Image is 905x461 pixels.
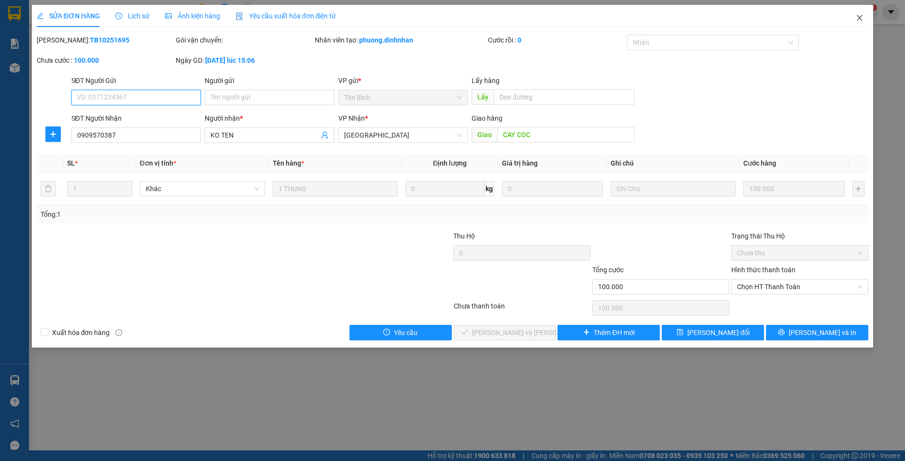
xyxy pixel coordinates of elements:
span: picture [165,13,172,19]
button: plus [852,181,865,196]
div: Người gửi [205,75,334,86]
div: Chưa cước : [37,55,174,66]
span: plus [46,130,60,138]
b: 100.000 [74,56,99,64]
span: Tên hàng [273,159,304,167]
span: save [677,329,683,336]
span: Khác [146,182,259,196]
b: 0 [517,36,521,44]
div: Gói vận chuyển: [176,35,313,45]
input: VD: Bàn, Ghế [273,181,398,196]
b: [DATE] lúc 15:06 [205,56,255,64]
span: Lấy [472,89,494,105]
input: 0 [502,181,603,196]
span: user-add [321,131,329,139]
input: 0 [743,181,844,196]
span: Chọn HT Thanh Toán [737,279,863,294]
span: Tân Bình [344,90,462,105]
div: VP gửi [338,75,468,86]
span: exclamation-circle [383,329,390,336]
span: [PERSON_NAME] và In [789,327,856,338]
button: check[PERSON_NAME] và [PERSON_NAME] hàng [454,325,556,340]
span: info-circle [115,329,122,336]
span: Yêu cầu xuất hóa đơn điện tử [236,12,336,20]
span: Đà Nẵng [344,128,462,142]
span: Thu Hộ [453,232,475,240]
button: plusThêm ĐH mới [557,325,660,340]
span: kg [485,181,494,196]
span: Chưa thu [737,246,863,260]
button: delete [41,181,56,196]
span: Lịch sử [115,12,150,20]
span: Giao [472,127,497,142]
span: Đơn vị tính [140,159,176,167]
span: Giá trị hàng [502,159,538,167]
span: plus [583,329,590,336]
div: Nhân viên tạo: [315,35,487,45]
b: phuong.dinhnhan [359,36,413,44]
span: Giao hàng [472,114,502,122]
div: SĐT Người Nhận [71,113,201,124]
span: VP Nhận [338,114,365,122]
span: Xuất hóa đơn hàng [48,327,114,338]
div: Người nhận [205,113,334,124]
button: plus [45,126,61,142]
button: printer[PERSON_NAME] và In [766,325,868,340]
span: SỬA ĐƠN HÀNG [37,12,100,20]
div: Tổng: 1 [41,209,349,220]
div: Cước rồi : [488,35,625,45]
div: [PERSON_NAME]: [37,35,174,45]
span: SL [67,159,75,167]
input: Ghi Chú [611,181,736,196]
span: close [856,14,863,22]
span: Tổng cước [592,266,624,274]
span: printer [778,329,785,336]
div: Chưa thanh toán [453,301,592,318]
button: exclamation-circleYêu cầu [349,325,452,340]
span: Yêu cầu [394,327,418,338]
input: Dọc đường [494,89,635,105]
div: Ngày GD: [176,55,313,66]
input: Dọc đường [497,127,635,142]
button: save[PERSON_NAME] đổi [662,325,764,340]
img: icon [236,13,243,20]
div: SĐT Người Gửi [71,75,201,86]
b: TB10251695 [90,36,129,44]
div: Trạng thái Thu Hộ [731,231,868,241]
button: Close [846,5,873,32]
span: Định lượng [433,159,467,167]
th: Ghi chú [607,154,739,173]
span: [PERSON_NAME] đổi [687,327,750,338]
span: Lấy hàng [472,77,500,84]
span: Cước hàng [743,159,776,167]
span: edit [37,13,43,19]
span: Ảnh kiện hàng [165,12,220,20]
label: Hình thức thanh toán [731,266,795,274]
span: Thêm ĐH mới [594,327,634,338]
span: clock-circle [115,13,122,19]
